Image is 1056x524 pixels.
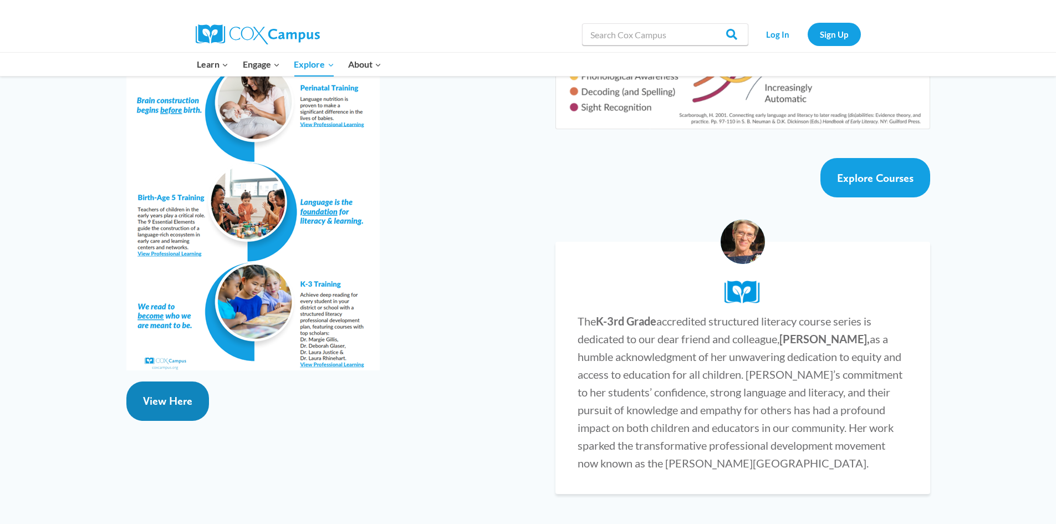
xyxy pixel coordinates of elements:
a: Sign Up [808,23,861,45]
input: Search Cox Campus [582,23,748,45]
a: View Here [126,381,209,421]
img: _Systems Doc - B5 [126,16,380,370]
button: Child menu of Engage [236,53,287,76]
span: Explore Courses [837,171,914,185]
a: Log In [754,23,802,45]
strong: [PERSON_NAME], [779,332,870,345]
nav: Secondary Navigation [754,23,861,45]
img: Cox Campus [196,24,320,44]
button: Child menu of Explore [287,53,341,76]
nav: Primary Navigation [190,53,389,76]
a: Explore Courses [820,158,930,197]
span: View Here [143,394,192,408]
button: Child menu of Learn [190,53,236,76]
span: The accredited structured literacy course series is dedicated to our dear friend and colleague, a... [578,314,902,470]
button: Child menu of About [341,53,389,76]
strong: K-3rd Grade [596,314,656,328]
